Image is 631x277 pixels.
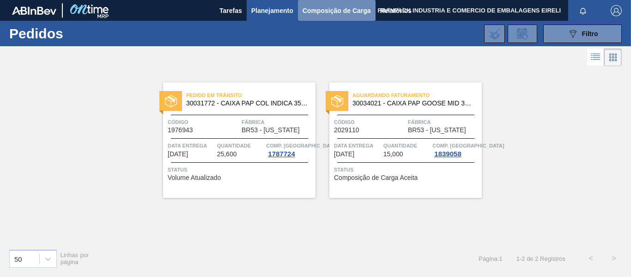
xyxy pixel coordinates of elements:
[383,151,403,158] span: 15,000
[334,127,359,134] span: 2029110
[432,150,463,158] div: 1839058
[582,30,598,37] span: Filtro
[352,91,482,100] span: Aguardando Faturamento
[352,100,474,107] span: 30034021 - CAIXA PAP GOOSE MID 350ML N25 FRANP
[334,174,418,181] span: Composição de Carga Aceita
[303,5,371,16] span: Composição de Carga
[408,127,466,134] span: BR53 - Colorado
[168,151,188,158] span: 10/07/2025
[432,141,504,150] span: Comp. Carga
[543,25,622,43] button: Filtro
[604,49,622,66] div: Visão em Cards
[611,5,622,16] img: Logout
[217,151,237,158] span: 25,600
[516,255,565,262] span: 1 - 2 de 2 Registros
[242,127,300,134] span: BR53 - Colorado
[217,141,264,150] span: Quantidade
[602,247,625,270] button: >
[186,100,308,107] span: 30031772 - CAIXA PAP COL INDICA 350ML C8 NIV24
[186,91,315,100] span: Pedido em Trânsito
[61,252,89,265] span: Linhas por página
[168,174,221,181] span: Volume Atualizado
[9,28,139,39] h1: Pedidos
[334,151,354,158] span: 09/10/2025
[479,255,502,262] span: Página : 1
[587,49,604,66] div: Visão em Lista
[266,150,297,158] div: 1787724
[266,141,313,158] a: Comp. [GEOGRAPHIC_DATA]1787724
[251,5,293,16] span: Planejamento
[568,4,598,17] button: Notificações
[168,117,239,127] span: Código
[219,5,242,16] span: Tarefas
[579,247,602,270] button: <
[315,82,482,198] a: statusAguardando Faturamento30034021 - CAIXA PAP GOOSE MID 350ML N25 FRANPCódigo2029110FábricaBR5...
[334,117,406,127] span: Código
[165,95,177,107] img: status
[331,95,343,107] img: status
[383,141,431,150] span: Quantidade
[334,141,381,150] span: Data entrega
[168,127,193,134] span: 1976943
[168,165,313,174] span: Status
[266,141,338,150] span: Comp. Carga
[12,6,56,15] img: TNhmsLtSVTkK8tSr43FrP2fwEKptu5GPRR3wAAAABJRU5ErkJggg==
[334,165,479,174] span: Status
[14,255,22,263] div: 50
[149,82,315,198] a: statusPedido em Trânsito30031772 - CAIXA PAP COL INDICA 350ML C8 NIV24Código1976943FábricaBR53 - ...
[432,141,479,158] a: Comp. [GEOGRAPHIC_DATA]1839058
[508,25,537,43] div: Solicitação de Revisão de Pedidos
[484,25,505,43] div: Importar Negociações dos Pedidos
[168,141,215,150] span: Data entrega
[242,117,313,127] span: Fábrica
[408,117,479,127] span: Fábrica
